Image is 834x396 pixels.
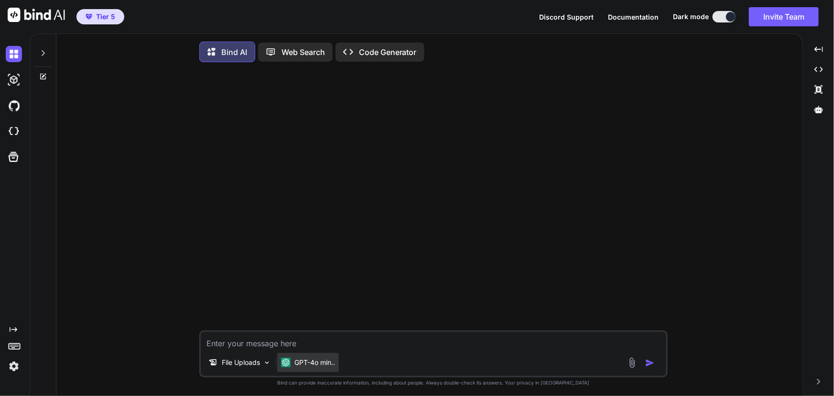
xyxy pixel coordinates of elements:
[6,72,22,88] img: darkAi-studio
[86,14,92,20] img: premium
[199,379,668,386] p: Bind can provide inaccurate information, including about people. Always double-check its answers....
[76,9,124,24] button: premiumTier 5
[8,8,65,22] img: Bind AI
[6,46,22,62] img: darkChat
[645,358,655,368] img: icon
[281,358,291,367] img: GPT-4o mini
[749,7,819,26] button: Invite Team
[294,358,335,367] p: GPT-4o min..
[608,13,659,21] span: Documentation
[263,359,271,367] img: Pick Models
[222,358,260,367] p: File Uploads
[6,98,22,114] img: githubDark
[282,46,325,58] p: Web Search
[221,46,247,58] p: Bind AI
[627,357,638,368] img: attachment
[539,12,594,22] button: Discord Support
[608,12,659,22] button: Documentation
[6,123,22,140] img: cloudideIcon
[539,13,594,21] span: Discord Support
[673,12,709,22] span: Dark mode
[359,46,417,58] p: Code Generator
[96,12,115,22] span: Tier 5
[6,358,22,374] img: settings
